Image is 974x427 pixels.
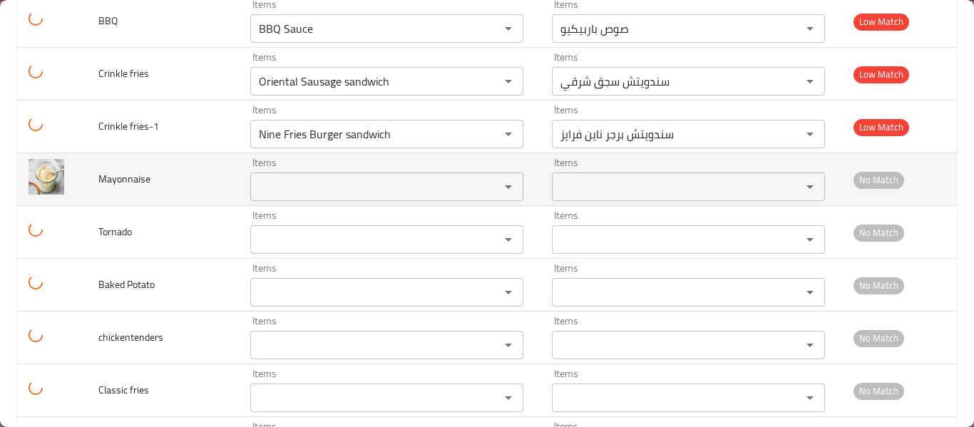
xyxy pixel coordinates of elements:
[98,275,155,294] span: Baked Potato
[853,277,904,294] span: No Match
[853,119,909,135] span: Low Match
[98,328,163,346] span: chickentenders
[800,177,820,197] button: Open
[498,388,518,408] button: Open
[800,19,820,38] button: Open
[498,282,518,302] button: Open
[853,383,904,399] span: No Match
[498,335,518,355] button: Open
[498,230,518,249] button: Open
[98,117,159,135] span: Crinkle fries-1
[498,124,518,144] button: Open
[853,14,909,30] span: Low Match
[29,159,64,195] img: Mayonnaise
[853,172,904,188] span: No Match
[853,330,904,346] span: No Match
[98,222,132,241] span: Tornado
[800,282,820,302] button: Open
[800,71,820,91] button: Open
[853,225,904,241] span: No Match
[98,11,118,30] span: BBQ
[498,71,518,91] button: Open
[98,381,149,399] span: Classic fries
[800,124,820,144] button: Open
[853,66,909,83] span: Low Match
[498,19,518,38] button: Open
[98,64,149,83] span: Crinkle fries
[800,388,820,408] button: Open
[800,230,820,249] button: Open
[98,170,150,188] span: Mayonnaise
[800,335,820,355] button: Open
[498,177,518,197] button: Open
